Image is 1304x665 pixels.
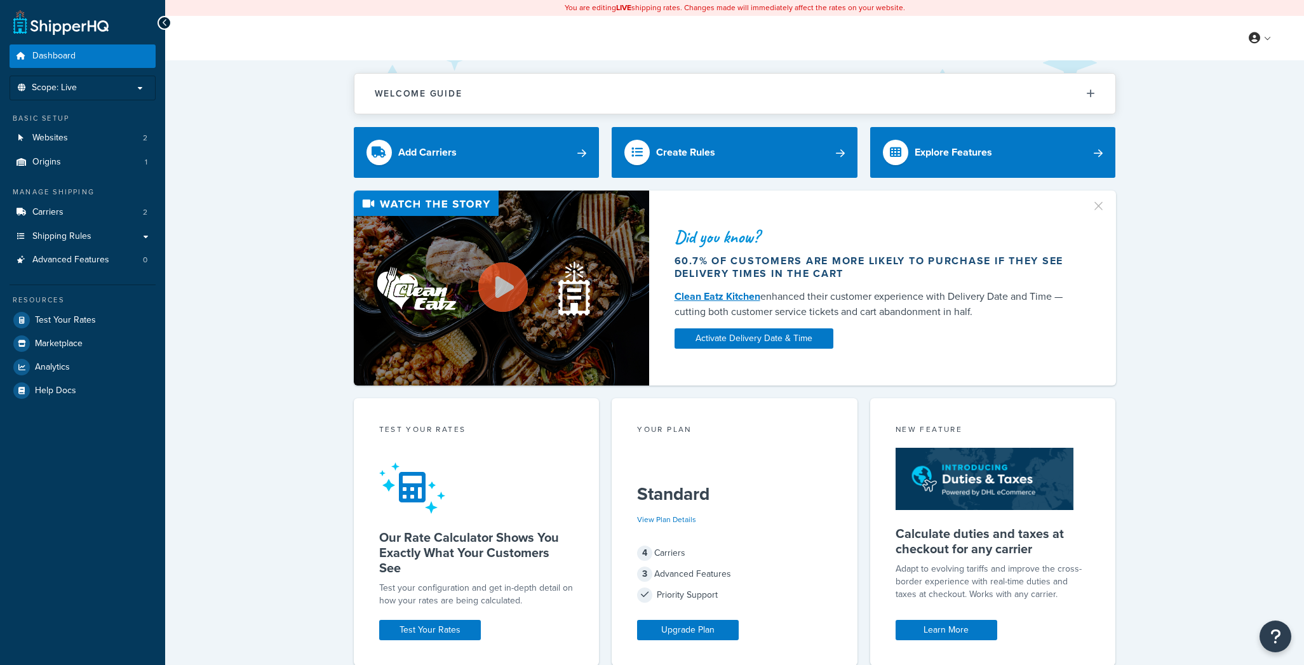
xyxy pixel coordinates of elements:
button: Open Resource Center [1260,621,1291,652]
div: Basic Setup [10,113,156,124]
div: New Feature [896,424,1091,438]
p: Adapt to evolving tariffs and improve the cross-border experience with real-time duties and taxes... [896,563,1091,601]
span: Marketplace [35,339,83,349]
span: Test Your Rates [35,315,96,326]
h5: Our Rate Calculator Shows You Exactly What Your Customers See [379,530,574,575]
span: Help Docs [35,386,76,396]
a: Analytics [10,356,156,379]
span: Shipping Rules [32,231,91,242]
a: Websites2 [10,126,156,150]
div: Resources [10,295,156,306]
a: Origins1 [10,151,156,174]
a: Test Your Rates [379,620,481,640]
div: Priority Support [637,586,832,604]
div: Your Plan [637,424,832,438]
a: Clean Eatz Kitchen [675,289,760,304]
a: Test Your Rates [10,309,156,332]
div: enhanced their customer experience with Delivery Date and Time — cutting both customer service ti... [675,289,1076,319]
span: Origins [32,157,61,168]
h5: Standard [637,484,832,504]
li: Advanced Features [10,248,156,272]
div: Did you know? [675,228,1076,246]
div: Create Rules [656,144,715,161]
a: Advanced Features0 [10,248,156,272]
h5: Calculate duties and taxes at checkout for any carrier [896,526,1091,556]
a: Add Carriers [354,127,600,178]
a: Shipping Rules [10,225,156,248]
span: Advanced Features [32,255,109,265]
a: Learn More [896,620,997,640]
a: Activate Delivery Date & Time [675,328,833,349]
a: Carriers2 [10,201,156,224]
span: 2 [143,207,147,218]
a: Explore Features [870,127,1116,178]
span: 0 [143,255,147,265]
span: Scope: Live [32,83,77,93]
div: Test your rates [379,424,574,438]
a: View Plan Details [637,514,696,525]
div: Explore Features [915,144,992,161]
span: 1 [145,157,147,168]
h2: Welcome Guide [375,89,462,98]
span: Analytics [35,362,70,373]
a: Upgrade Plan [637,620,739,640]
span: 3 [637,567,652,582]
span: Websites [32,133,68,144]
span: Carriers [32,207,64,218]
div: Add Carriers [398,144,457,161]
span: 2 [143,133,147,144]
div: Manage Shipping [10,187,156,198]
a: Help Docs [10,379,156,402]
a: Marketplace [10,332,156,355]
li: Websites [10,126,156,150]
span: 4 [637,546,652,561]
div: Advanced Features [637,565,832,583]
a: Create Rules [612,127,857,178]
div: Carriers [637,544,832,562]
li: Carriers [10,201,156,224]
span: Dashboard [32,51,76,62]
div: 60.7% of customers are more likely to purchase if they see delivery times in the cart [675,255,1076,280]
button: Welcome Guide [354,74,1115,114]
b: LIVE [616,2,631,13]
a: Dashboard [10,44,156,68]
div: Test your configuration and get in-depth detail on how your rates are being calculated. [379,582,574,607]
img: Video thumbnail [354,191,649,386]
li: Origins [10,151,156,174]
